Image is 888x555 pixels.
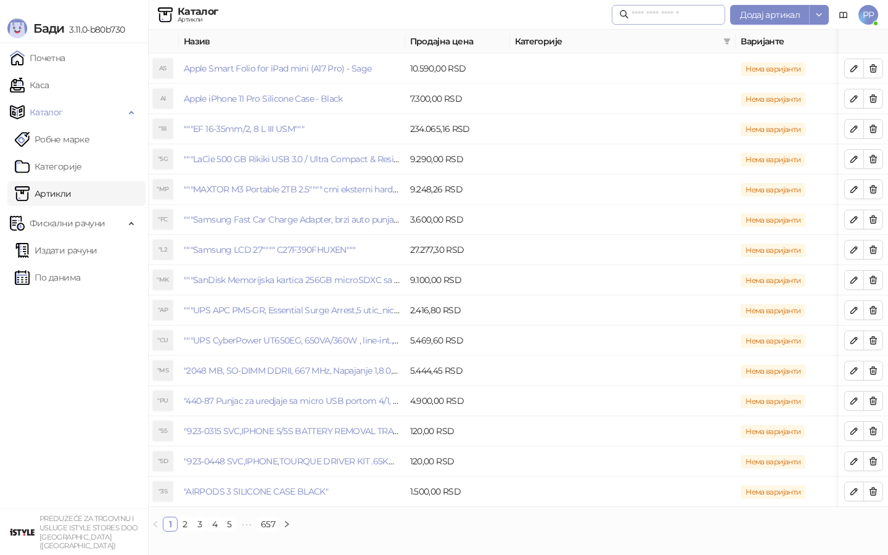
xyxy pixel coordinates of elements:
[741,364,805,378] span: Нема варијанти
[741,244,805,257] span: Нема варијанти
[10,73,49,97] a: Каса
[207,517,222,532] li: 4
[15,265,80,290] a: По данима
[405,84,510,114] td: 7.300,00 RSD
[740,9,800,20] span: Додај артикал
[723,38,731,45] span: filter
[15,238,97,263] a: Издати рачуни
[237,517,257,532] li: Следећих 5 Страна
[405,477,510,507] td: 1.500,00 RSD
[179,205,405,235] td: """Samsung Fast Car Charge Adapter, brzi auto punja_, boja crna"""
[405,144,510,175] td: 9.290,00 RSD
[184,93,343,104] a: Apple iPhone 11 Pro Silicone Case - Black
[158,7,173,22] img: Artikli
[179,477,405,507] td: "AIRPODS 3 SILICONE CASE BLACK"
[741,395,805,408] span: Нема варијанти
[257,517,279,532] li: 657
[405,416,510,446] td: 120,00 RSD
[153,179,173,199] div: "MP
[179,84,405,114] td: Apple iPhone 11 Pro Silicone Case - Black
[153,270,173,290] div: "MK
[222,517,237,532] li: 5
[184,456,460,467] a: "923-0448 SVC,IPHONE,TOURQUE DRIVER KIT .65KGF- CM Šrafciger "
[858,5,878,25] span: PP
[30,100,63,125] span: Каталог
[405,326,510,356] td: 5.469,60 RSD
[184,214,447,225] a: """Samsung Fast Car Charge Adapter, brzi auto punja_, boja crna"""
[405,446,510,477] td: 120,00 RSD
[153,300,173,320] div: "AP
[153,451,173,471] div: "SD
[741,334,805,348] span: Нема варијанти
[741,183,805,197] span: Нема варијанти
[405,54,510,84] td: 10.590,00 RSD
[64,24,125,35] span: 3.11.0-b80b730
[279,517,294,532] li: Следећа страна
[405,114,510,144] td: 234.065,16 RSD
[741,92,805,106] span: Нема варијанти
[405,386,510,416] td: 4.900,00 RSD
[153,149,173,169] div: "5G
[405,205,510,235] td: 3.600,00 RSD
[741,485,805,499] span: Нема варијанти
[153,210,173,229] div: "FC
[163,517,178,532] li: 1
[405,295,510,326] td: 2.416,80 RSD
[283,520,290,528] span: right
[741,123,805,136] span: Нема варијанти
[515,35,719,48] span: Категорије
[741,153,805,166] span: Нема варијанти
[405,175,510,205] td: 9.248,26 RSD
[184,395,419,406] a: "440-87 Punjac za uredjaje sa micro USB portom 4/1, Stand."
[179,295,405,326] td: """UPS APC PM5-GR, Essential Surge Arrest,5 utic_nica"""
[153,240,173,260] div: "L2
[178,517,192,531] a: 2
[179,175,405,205] td: """MAXTOR M3 Portable 2TB 2.5"""" crni eksterni hard disk HX-M201TCB/GM"""
[237,517,257,532] span: •••
[405,30,510,54] th: Продајна цена
[15,181,72,206] a: ArtikliАртикли
[179,386,405,416] td: "440-87 Punjac za uredjaje sa micro USB portom 4/1, Stand."
[184,123,304,134] a: """EF 16-35mm/2, 8 L III USM"""
[39,514,138,550] small: PREDUZEĆE ZA TRGOVINU I USLUGE ISTYLE STORES DOO [GEOGRAPHIC_DATA] ([GEOGRAPHIC_DATA])
[153,421,173,441] div: "S5
[184,184,490,195] a: """MAXTOR M3 Portable 2TB 2.5"""" crni eksterni hard disk HX-M201TCB/GM"""
[208,517,221,531] a: 4
[192,517,207,532] li: 3
[179,144,405,175] td: """LaCie 500 GB Rikiki USB 3.0 / Ultra Compact & Resistant aluminum / USB 3.0 / 2.5"""""""
[30,211,105,236] span: Фискални рачуни
[405,356,510,386] td: 5.444,45 RSD
[179,326,405,356] td: """UPS CyberPower UT650EG, 650VA/360W , line-int., s_uko, desktop"""
[153,59,173,78] div: AS
[178,7,218,17] div: Каталог
[184,305,408,316] a: """UPS APC PM5-GR, Essential Surge Arrest,5 utic_nica"""
[184,486,328,497] a: "AIRPODS 3 SILICONE CASE BLACK"
[153,482,173,501] div: "3S
[741,425,805,438] span: Нема варијанти
[153,331,173,350] div: "CU
[10,520,35,545] img: 64x64-companyLogo-77b92cf4-9946-4f36-9751-bf7bb5fd2c7d.png
[153,119,173,139] div: "18
[179,416,405,446] td: "923-0315 SVC,IPHONE 5/5S BATTERY REMOVAL TRAY Držač za iPhone sa kojim se otvara display
[184,63,371,74] a: Apple Smart Folio for iPad mini (A17 Pro) - Sage
[223,517,236,531] a: 5
[163,517,177,531] a: 1
[184,365,461,376] a: "2048 MB, SO-DIMM DDRII, 667 MHz, Napajanje 1,8 0,1 V, Latencija CL5"
[152,520,159,528] span: left
[10,46,65,70] a: Почетна
[193,517,207,531] a: 3
[184,244,356,255] a: """Samsung LCD 27"""" C27F390FHUXEN"""
[184,335,462,346] a: """UPS CyberPower UT650EG, 650VA/360W , line-int., s_uko, desktop"""
[741,62,805,76] span: Нема варијанти
[7,18,27,38] img: Logo
[741,274,805,287] span: Нема варијанти
[179,356,405,386] td: "2048 MB, SO-DIMM DDRII, 667 MHz, Napajanje 1,8 0,1 V, Latencija CL5"
[179,446,405,477] td: "923-0448 SVC,IPHONE,TOURQUE DRIVER KIT .65KGF- CM Šrafciger "
[153,391,173,411] div: "PU
[179,54,405,84] td: Apple Smart Folio for iPad mini (A17 Pro) - Sage
[405,265,510,295] td: 9.100,00 RSD
[179,30,405,54] th: Назив
[721,32,733,51] span: filter
[178,17,218,23] div: Артикли
[148,517,163,532] button: left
